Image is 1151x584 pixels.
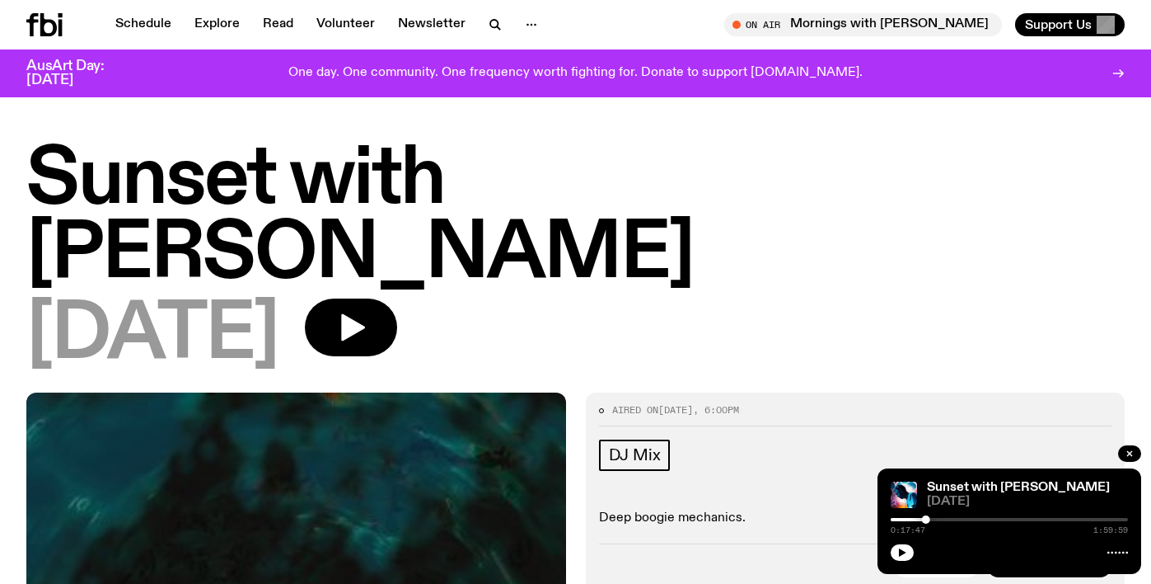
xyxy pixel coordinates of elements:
[599,511,1112,526] p: Deep boogie mechanics.
[288,66,863,81] p: One day. One community. One frequency worth fighting for. Donate to support [DOMAIN_NAME].
[693,403,739,417] span: , 6:00pm
[26,59,132,87] h3: AusArt Day: [DATE]
[253,13,303,36] a: Read
[724,13,1002,36] button: On AirMornings with [PERSON_NAME]
[609,446,661,464] span: DJ Mix
[891,526,925,535] span: 0:17:47
[927,481,1110,494] a: Sunset with [PERSON_NAME]
[26,144,1125,292] h1: Sunset with [PERSON_NAME]
[306,13,385,36] a: Volunteer
[1015,13,1125,36] button: Support Us
[185,13,250,36] a: Explore
[658,403,693,417] span: [DATE]
[388,13,475,36] a: Newsletter
[927,496,1128,508] span: [DATE]
[612,403,658,417] span: Aired on
[26,299,278,373] span: [DATE]
[891,482,917,508] img: Simon Caldwell stands side on, looking downwards. He has headphones on. Behind him is a brightly ...
[599,440,671,471] a: DJ Mix
[105,13,181,36] a: Schedule
[1093,526,1128,535] span: 1:59:59
[1025,17,1092,32] span: Support Us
